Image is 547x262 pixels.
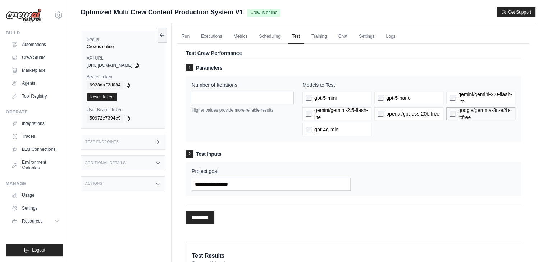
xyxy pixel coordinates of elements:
span: Crew is online [247,9,280,17]
label: Status [87,37,159,42]
h3: Parameters [186,64,521,71]
span: Optimized Multi Crew Content Production System V1 [81,7,243,17]
button: Resources [9,215,63,227]
code: 50972e7394c9 [87,114,123,123]
span: gemini/gemini-2.5-flash-lite [314,107,368,121]
button: Get Support [497,7,535,17]
a: Scheduling [255,29,284,44]
a: Training [307,29,331,44]
h3: Actions [85,182,102,186]
span: 2 [186,150,193,158]
input: gpt-5-nano [378,95,383,101]
a: Usage [9,190,63,201]
a: Metrics [229,29,252,44]
label: Number of Iterations [192,81,294,89]
a: Reset Token [87,93,117,101]
label: API URL [87,55,159,61]
p: Test Crew Performance [186,50,521,57]
code: 6928daf2d084 [87,81,123,90]
span: 1 [186,64,193,71]
label: Bearer Token [87,74,159,80]
span: openai/gpt-oss-20b:free [386,110,439,117]
div: Build [6,30,63,36]
div: Crew is online [87,44,159,50]
input: gemini/gemini-2.0-flash-lite [450,95,455,101]
a: Executions [197,29,227,44]
h3: Additional Details [85,161,126,165]
span: gemini/gemini-2.0-flash-lite [458,91,512,105]
div: Operate [6,109,63,115]
input: google/gemma-3n-e2b-it:free [450,111,455,117]
a: Marketplace [9,65,63,76]
h3: Test Endpoints [85,140,119,144]
label: Models to Test [302,81,515,89]
span: gpt-5-nano [386,94,411,102]
a: Integrations [9,118,63,129]
label: User Bearer Token [87,107,159,113]
input: gpt-4o-mini [306,127,311,132]
span: Test Results [192,252,224,260]
input: openai/gpt-oss-20b:free [378,111,383,117]
a: LLM Connections [9,144,63,155]
button: Logout [6,244,63,256]
a: Run [177,29,194,44]
span: gpt-4o-mini [314,126,339,133]
a: Settings [355,29,379,44]
a: Chat [334,29,352,44]
label: Project goal [192,168,351,175]
a: Crew Studio [9,52,63,63]
img: Logo [6,8,42,22]
a: Tool Registry [9,90,63,102]
span: Resources [22,218,42,224]
a: Agents [9,78,63,89]
input: gpt-5-mini [306,95,311,101]
p: Higher values provide more reliable results [192,107,294,113]
input: gemini/gemini-2.5-flash-lite [306,111,311,117]
span: Logout [32,247,45,253]
a: Automations [9,39,63,50]
h3: Test Inputs [186,150,521,158]
span: google/gemma-3n-e2b-it:free [458,107,512,121]
a: Logs [382,29,400,44]
a: Settings [9,202,63,214]
div: Manage [6,181,63,187]
a: Test [288,29,304,44]
span: gpt-5-mini [314,94,337,102]
a: Environment Variables [9,156,63,174]
span: [URL][DOMAIN_NAME] [87,62,132,68]
a: Traces [9,131,63,142]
